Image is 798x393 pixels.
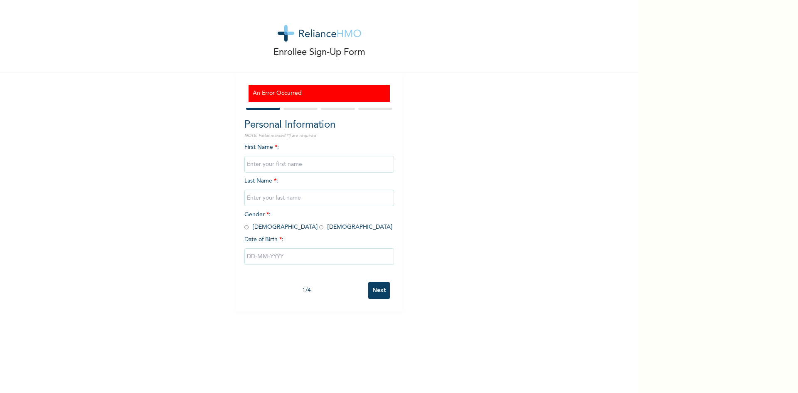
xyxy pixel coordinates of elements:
[244,190,394,206] input: Enter your last name
[244,286,368,295] div: 1 / 4
[244,235,283,244] span: Date of Birth :
[244,133,394,139] p: NOTE: Fields marked (*) are required
[244,156,394,173] input: Enter your first name
[244,144,394,167] span: First Name :
[244,248,394,265] input: DD-MM-YYYY
[368,282,390,299] input: Next
[278,25,361,42] img: logo
[253,89,386,98] h3: An Error Occurred
[244,212,392,230] span: Gender : [DEMOGRAPHIC_DATA] [DEMOGRAPHIC_DATA]
[273,46,365,59] p: Enrollee Sign-Up Form
[244,118,394,133] h2: Personal Information
[244,178,394,201] span: Last Name :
